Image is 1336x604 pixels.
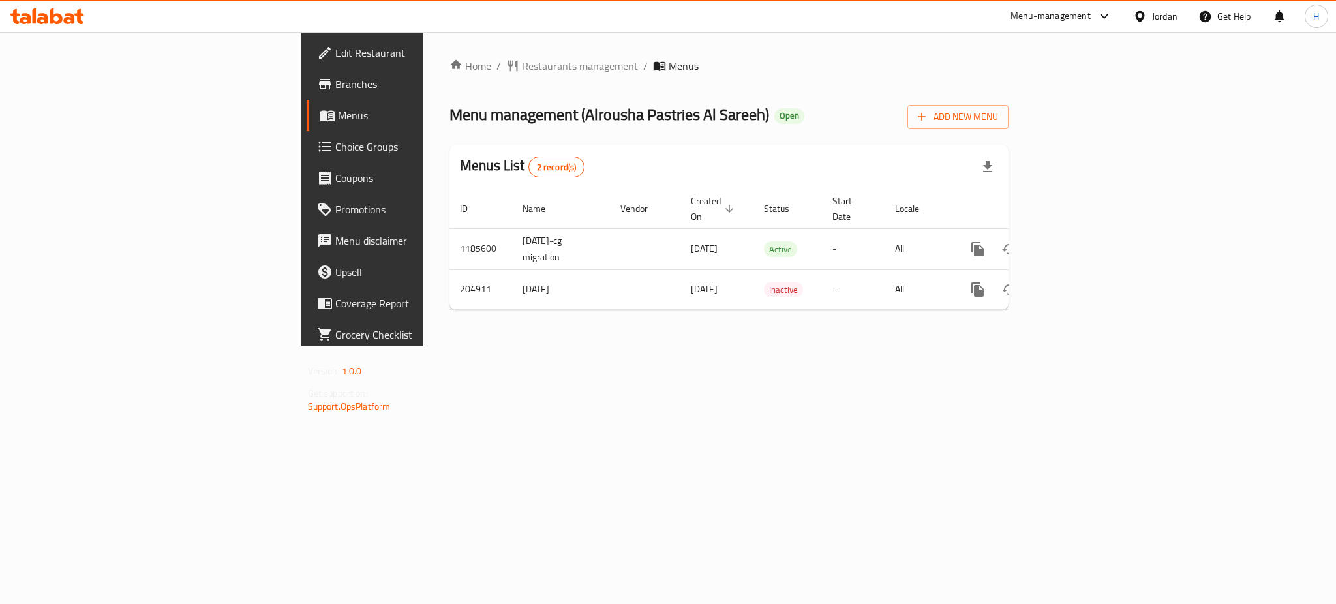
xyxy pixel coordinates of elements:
span: Add New Menu [918,109,998,125]
a: Menu disclaimer [307,225,524,256]
td: All [885,269,952,309]
button: Change Status [994,234,1025,265]
table: enhanced table [449,189,1098,310]
span: 2 record(s) [529,161,584,174]
h2: Menus List [460,156,584,177]
span: Coverage Report [335,295,514,311]
span: Inactive [764,282,803,297]
span: Locale [895,201,936,217]
span: Start Date [832,193,869,224]
span: [DATE] [691,240,718,257]
span: Menus [338,108,514,123]
span: Menu disclaimer [335,233,514,249]
nav: breadcrumb [449,58,1009,74]
span: Version: [308,363,340,380]
td: - [822,269,885,309]
span: Branches [335,76,514,92]
div: Total records count [528,157,585,177]
a: Coverage Report [307,288,524,319]
a: Promotions [307,194,524,225]
a: Upsell [307,256,524,288]
div: Jordan [1152,9,1177,23]
span: Menus [669,58,699,74]
div: Open [774,108,804,124]
button: Change Status [994,274,1025,305]
span: [DATE] [691,280,718,297]
span: H [1313,9,1319,23]
a: Support.OpsPlatform [308,398,391,415]
span: 1.0.0 [342,363,362,380]
span: Created On [691,193,738,224]
span: Vendor [620,201,665,217]
a: Grocery Checklist [307,319,524,350]
span: Grocery Checklist [335,327,514,342]
td: All [885,228,952,269]
div: Menu-management [1010,8,1091,24]
a: Restaurants management [506,58,638,74]
li: / [643,58,648,74]
a: Branches [307,68,524,100]
div: Export file [972,151,1003,183]
span: Choice Groups [335,139,514,155]
a: Coupons [307,162,524,194]
a: Choice Groups [307,131,524,162]
a: Menus [307,100,524,131]
a: Edit Restaurant [307,37,524,68]
td: - [822,228,885,269]
span: Upsell [335,264,514,280]
span: Promotions [335,202,514,217]
div: Active [764,241,797,257]
span: ID [460,201,485,217]
td: [DATE]-cg migration [512,228,610,269]
td: [DATE] [512,269,610,309]
span: Menu management ( Alrousha Pastries Al Sareeh ) [449,100,769,129]
th: Actions [952,189,1098,229]
button: more [962,274,994,305]
span: Open [774,110,804,121]
span: Get support on: [308,385,368,402]
span: Restaurants management [522,58,638,74]
span: Name [523,201,562,217]
span: Active [764,242,797,257]
button: more [962,234,994,265]
span: Edit Restaurant [335,45,514,61]
span: Coupons [335,170,514,186]
button: Add New Menu [907,105,1009,129]
span: Status [764,201,806,217]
